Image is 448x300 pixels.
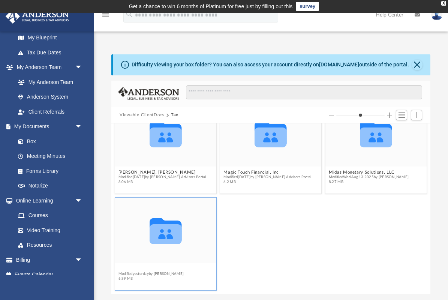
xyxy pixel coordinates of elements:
[125,10,133,18] i: search
[75,193,90,208] span: arrow_drop_down
[431,9,442,20] img: User Pic
[10,208,90,223] a: Courses
[10,238,90,253] a: Resources
[10,75,86,90] a: My Anderson Team
[10,178,90,193] a: Notarize
[118,175,206,180] span: Modified [DATE] by [PERSON_NAME] Advisors Portal
[319,61,359,67] a: [DOMAIN_NAME]
[10,149,90,164] a: Meeting Minutes
[120,112,164,118] button: Viewable-ClientDocs
[441,1,446,6] div: close
[412,60,423,70] button: Close
[10,104,90,119] a: Client Referrals
[223,180,311,184] span: 6.2 MB
[5,119,90,134] a: My Documentsarrow_drop_down
[75,60,90,75] span: arrow_drop_down
[118,271,184,276] span: Modified yesterday by [PERSON_NAME]
[118,180,206,184] span: 8.06 MB
[296,2,319,11] a: survey
[396,110,407,120] button: Switch to List View
[411,110,422,120] button: Add
[5,252,94,267] a: Billingarrow_drop_down
[118,267,184,271] button: USA Plastering, LLC
[223,175,311,180] span: Modified [DATE] by [PERSON_NAME] Advisors Portal
[10,223,86,238] a: Video Training
[75,119,90,135] span: arrow_drop_down
[10,30,90,45] a: My Blueprint
[171,112,178,118] button: Tax
[132,61,409,69] div: Difficulty viewing your box folder? You can also access your account directly on outside of the p...
[5,60,90,75] a: My Anderson Teamarrow_drop_down
[10,134,86,149] a: Box
[10,163,86,178] a: Forms Library
[101,14,110,19] a: menu
[10,45,94,60] a: Tax Due Dates
[111,123,430,294] div: grid
[118,170,206,175] button: [PERSON_NAME], [PERSON_NAME]
[129,2,293,11] div: Get a chance to win 6 months of Platinum for free just by filling out this
[75,252,90,268] span: arrow_drop_down
[10,90,90,105] a: Anderson System
[3,9,71,24] img: Anderson Advisors Platinum Portal
[5,267,94,282] a: Events Calendar
[329,170,409,175] button: Midas Monetary Solutions, LLC
[118,276,184,281] span: 6.99 MB
[329,180,409,184] span: 8.27 MB
[101,10,110,19] i: menu
[186,85,422,99] input: Search files and folders
[387,112,392,118] button: Increase column size
[223,170,311,175] button: Magic Touch Financial, Inc
[329,112,334,118] button: Decrease column size
[336,112,385,118] input: Column size
[5,193,90,208] a: Online Learningarrow_drop_down
[329,175,409,180] span: Modified Wed Aug 13 2025 by [PERSON_NAME]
